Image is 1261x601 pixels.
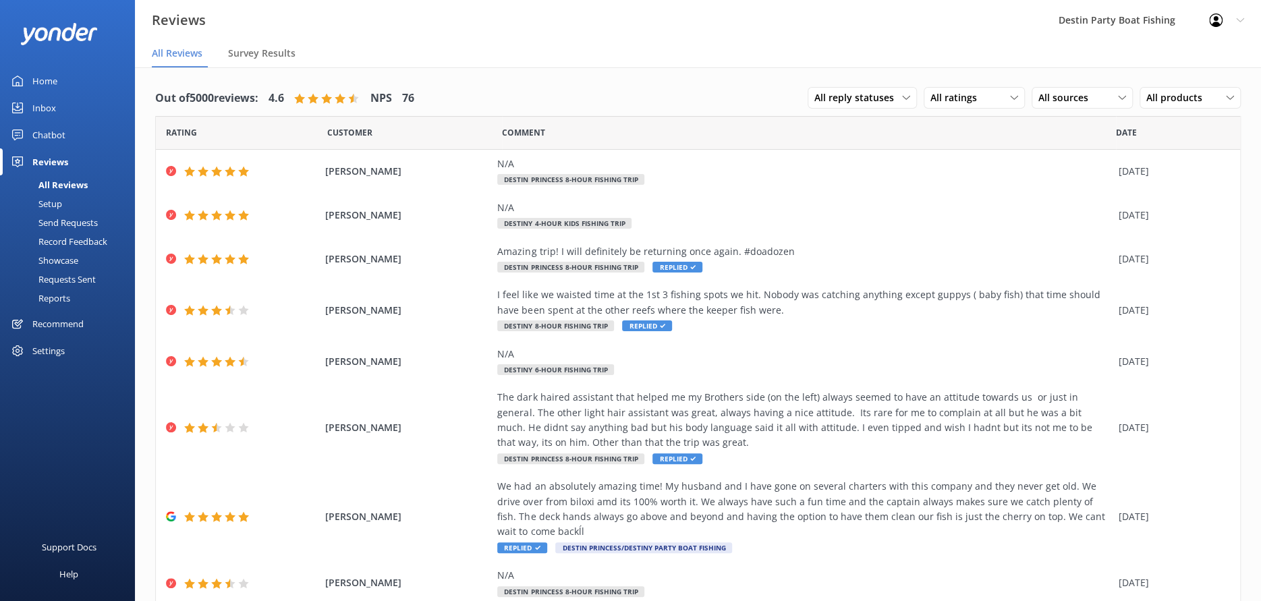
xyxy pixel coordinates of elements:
[32,148,68,175] div: Reviews
[497,390,1111,451] div: The dark haired assistant that helped me my Brothers side (on the left) always seemed to have an ...
[8,213,98,232] div: Send Requests
[32,337,65,364] div: Settings
[228,47,296,60] span: Survey Results
[497,453,644,464] span: Destin Princess 8-Hour Fishing Trip
[325,164,491,179] span: [PERSON_NAME]
[1038,90,1096,105] span: All sources
[152,47,202,60] span: All Reviews
[814,90,902,105] span: All reply statuses
[8,270,135,289] a: Requests Sent
[20,23,98,45] img: yonder-white-logo.png
[42,534,96,561] div: Support Docs
[1118,509,1223,524] div: [DATE]
[1118,303,1223,318] div: [DATE]
[402,90,414,107] h4: 76
[8,232,107,251] div: Record Feedback
[497,156,1111,171] div: N/A
[1146,90,1210,105] span: All products
[8,251,78,270] div: Showcase
[1118,354,1223,369] div: [DATE]
[497,364,614,375] span: Destiny 6-Hour Fishing Trip
[497,479,1111,540] div: We had an absolutely amazing time! My husband and I have gone on several charters with this compa...
[152,9,206,31] h3: Reviews
[497,218,632,229] span: Destiny 4-Hour Kids Fishing Trip
[502,126,545,139] span: Question
[8,194,135,213] a: Setup
[325,575,491,590] span: [PERSON_NAME]
[370,90,392,107] h4: NPS
[325,208,491,223] span: [PERSON_NAME]
[325,303,491,318] span: [PERSON_NAME]
[497,262,644,273] span: Destin Princess 8-Hour Fishing Trip
[1118,420,1223,435] div: [DATE]
[59,561,78,588] div: Help
[555,542,732,553] span: Destin Princess/Destiny Party Boat Fishing
[8,289,70,308] div: Reports
[32,310,84,337] div: Recommend
[497,200,1111,215] div: N/A
[652,262,702,273] span: Replied
[325,420,491,435] span: [PERSON_NAME]
[930,90,985,105] span: All ratings
[155,90,258,107] h4: Out of 5000 reviews:
[652,453,702,464] span: Replied
[497,320,614,331] span: Destiny 8-Hour Fishing Trip
[497,174,644,185] span: Destin Princess 8-Hour Fishing Trip
[497,347,1111,362] div: N/A
[8,270,96,289] div: Requests Sent
[32,121,65,148] div: Chatbot
[8,175,88,194] div: All Reviews
[325,252,491,266] span: [PERSON_NAME]
[325,354,491,369] span: [PERSON_NAME]
[32,94,56,121] div: Inbox
[166,126,197,139] span: Date
[497,586,644,597] span: Destin Princess 8-Hour Fishing Trip
[32,67,57,94] div: Home
[497,568,1111,583] div: N/A
[8,232,135,251] a: Record Feedback
[327,126,372,139] span: Date
[269,90,284,107] h4: 4.6
[497,287,1111,318] div: I feel like we waisted time at the 1st 3 fishing spots we hit. Nobody was catching anything excep...
[1118,575,1223,590] div: [DATE]
[1116,126,1137,139] span: Date
[1118,252,1223,266] div: [DATE]
[8,213,135,232] a: Send Requests
[8,251,135,270] a: Showcase
[8,289,135,308] a: Reports
[497,244,1111,259] div: Amazing trip! I will definitely be returning once again. #doadozen
[1118,164,1223,179] div: [DATE]
[8,194,62,213] div: Setup
[1118,208,1223,223] div: [DATE]
[622,320,672,331] span: Replied
[325,509,491,524] span: [PERSON_NAME]
[8,175,135,194] a: All Reviews
[497,542,547,553] span: Replied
